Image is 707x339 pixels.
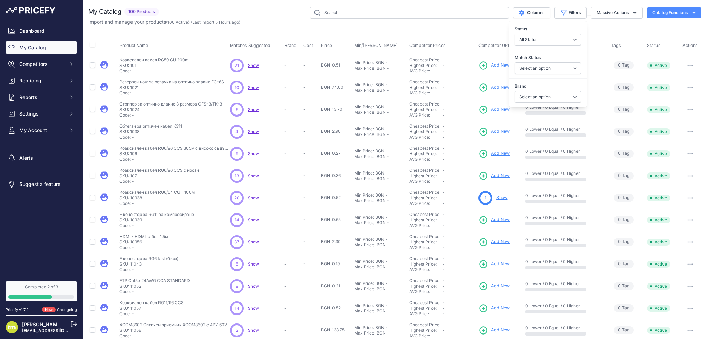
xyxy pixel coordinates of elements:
div: AVG Price: [409,157,443,162]
nav: Sidebar [6,25,77,273]
span: Status [647,43,661,48]
p: Резервен нож за резачка на оптично влакно FC-6S [119,79,224,85]
span: - [303,217,306,222]
a: Suggest a feature [6,178,77,190]
span: Tag [614,128,634,136]
a: Changelog [57,307,77,312]
div: AVG Price: [409,134,443,140]
span: BGN 0.27 [321,151,341,156]
button: Massive Actions [591,7,643,19]
p: 0 Lower / 0 Equal / 0 Higher [525,127,604,132]
div: AVG Price: [409,201,443,206]
span: - [443,151,445,156]
p: Import and manage your products [88,19,240,26]
span: ( ) [166,20,190,25]
div: Min Price: [354,237,374,242]
div: Max Price: [354,110,375,115]
span: 100 Products [124,8,159,16]
a: Show [248,63,259,68]
div: Max Price: [354,220,375,226]
span: Active [647,62,670,69]
span: Add New [491,62,510,69]
p: Code: - [119,179,199,184]
span: - [443,195,445,200]
a: Completed 2 of 3 [6,281,77,301]
button: Filters [554,7,587,19]
span: Active [647,128,670,135]
span: 37 [234,239,239,245]
a: Cheapest Price: [409,57,440,62]
div: Highest Price: [409,129,443,134]
span: Tag [614,106,634,113]
p: - [284,85,300,90]
div: Highest Price: [409,173,443,179]
div: BGN [377,198,386,203]
div: - [386,154,389,159]
span: Tag [614,83,634,91]
span: 9 [236,151,238,157]
label: Match Status [515,54,581,61]
div: BGN [377,220,386,226]
span: - [443,157,445,162]
button: Price [321,43,334,48]
p: SKU: 10939 [119,217,194,223]
span: 20 [234,195,240,201]
p: 0 Lower / 0 Equal / 0 Higher [525,171,604,176]
span: 6 [236,107,238,113]
div: Completed 2 of 3 [8,284,74,290]
a: Cheapest Price: [409,256,440,261]
a: My Catalog [6,41,77,54]
span: Active [647,150,670,157]
span: Add New [491,84,510,91]
span: Tag [614,150,634,158]
p: - [284,107,300,112]
div: - [384,170,388,176]
a: Add New [478,259,510,269]
span: 0 [618,217,621,223]
span: Reports [19,94,65,101]
span: - [303,239,306,244]
div: - [384,126,388,132]
span: - [443,217,445,222]
a: Add New [478,303,510,313]
p: Code: - [119,223,194,228]
span: - [443,79,445,84]
div: - [386,176,389,181]
span: Repricing [19,77,65,84]
a: Show [496,195,507,200]
span: - [443,68,445,73]
span: BGN 0.51 [321,62,340,68]
span: Show [248,283,259,289]
span: - [443,173,445,178]
div: Max Price: [354,176,375,181]
div: - [384,237,388,242]
span: BGN 13.70 [321,107,342,112]
div: Highest Price: [409,195,443,201]
p: Code: - [119,112,222,118]
span: BGN 0.65 [321,217,341,222]
div: Min Price: [354,170,374,176]
div: - [386,198,389,203]
a: Cheapest Price: [409,322,440,327]
p: SKU: 101 [119,63,189,68]
span: Settings [19,110,65,117]
button: Settings [6,108,77,120]
span: - [303,129,306,134]
a: Show [248,173,259,178]
span: BGN 2.90 [321,129,341,134]
span: - [443,123,445,129]
p: - [284,129,300,134]
button: Columns [513,7,550,18]
span: - [443,234,445,239]
span: Add New [491,172,510,179]
div: BGN [375,215,384,220]
a: Add New [478,127,510,137]
span: - [443,129,445,134]
span: Tag [614,216,634,224]
p: Коаксиален кабел RG6/96 CCS 305м с високо съдържание на мед [119,146,230,151]
span: BGN 0.52 [321,195,341,200]
span: - [443,168,445,173]
a: Add New [478,281,510,291]
span: 14 [235,217,239,223]
div: BGN [377,132,386,137]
